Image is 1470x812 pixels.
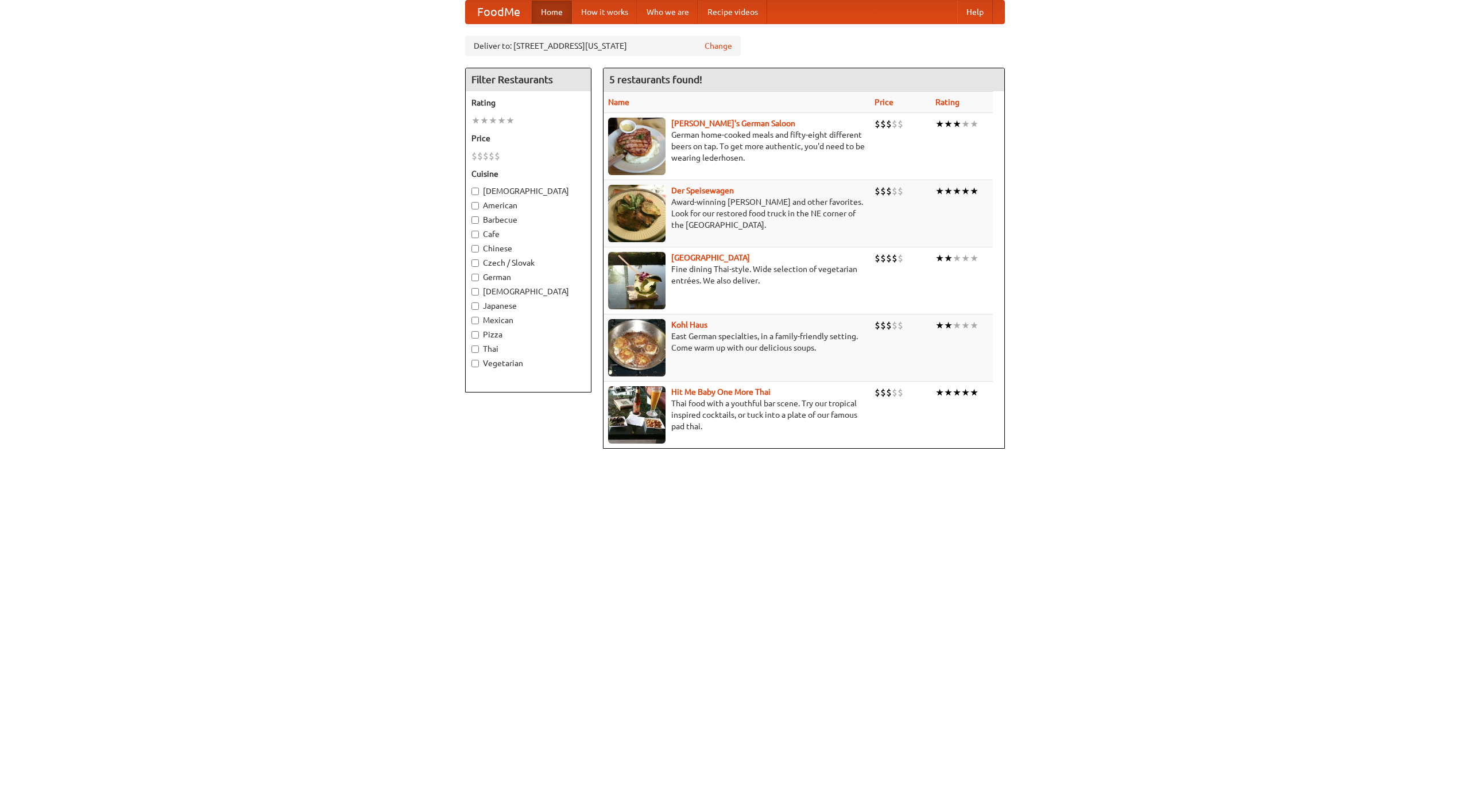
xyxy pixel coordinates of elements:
p: Award-winning [PERSON_NAME] and other favorites. Look for our restored food truck in the NE corne... [608,196,865,231]
li: $ [892,386,898,399]
img: esthers.jpg [608,118,666,175]
li: ★ [961,252,970,265]
a: Kohl Haus [671,320,707,329]
a: Hit Me Baby One More Thai [671,387,771,397]
li: ★ [953,252,961,265]
li: $ [892,118,898,130]
li: ★ [497,114,506,127]
input: Pizza [471,331,479,339]
li: $ [886,118,892,130]
li: ★ [935,386,944,399]
li: $ [886,252,892,265]
label: Barbecue [471,214,585,226]
li: $ [494,150,500,162]
li: $ [892,185,898,197]
li: ★ [953,185,961,197]
a: Der Speisewagen [671,186,734,195]
p: German home-cooked meals and fifty-eight different beers on tap. To get more authentic, you'd nee... [608,129,865,164]
a: Who we are [637,1,698,24]
li: ★ [953,386,961,399]
label: Mexican [471,314,585,326]
input: Czech / Slovak [471,259,479,267]
label: [DEMOGRAPHIC_DATA] [471,286,585,297]
li: $ [898,252,903,265]
ng-pluralize: 5 restaurants found! [609,74,702,85]
div: Deliver to: [STREET_ADDRESS][US_STATE] [465,36,741,56]
li: $ [886,386,892,399]
p: Fine dining Thai-style. Wide selection of vegetarian entrées. We also deliver. [608,263,865,286]
a: How it works [572,1,637,24]
li: ★ [970,252,978,265]
a: FoodMe [466,1,532,24]
li: ★ [953,118,961,130]
li: $ [880,185,886,197]
input: Cafe [471,231,479,238]
li: $ [875,118,880,130]
li: ★ [961,386,970,399]
li: ★ [471,114,480,127]
label: German [471,271,585,283]
input: Chinese [471,245,479,252]
li: $ [892,319,898,332]
h5: Price [471,133,585,144]
h5: Cuisine [471,168,585,180]
li: ★ [944,252,953,265]
a: Home [532,1,572,24]
li: ★ [970,319,978,332]
li: $ [886,319,892,332]
h4: Filter Restaurants [466,68,591,91]
a: [PERSON_NAME]'s German Saloon [671,119,795,128]
p: East German specialties, in a family-friendly setting. Come warm up with our delicious soups. [608,331,865,353]
input: Mexican [471,317,479,324]
img: speisewagen.jpg [608,185,666,242]
input: Barbecue [471,216,479,224]
li: ★ [935,185,944,197]
a: Recipe videos [698,1,767,24]
li: ★ [970,118,978,130]
li: $ [880,319,886,332]
img: kohlhaus.jpg [608,319,666,376]
label: [DEMOGRAPHIC_DATA] [471,185,585,197]
a: Help [957,1,993,24]
a: Name [608,98,629,107]
li: ★ [935,118,944,130]
input: Vegetarian [471,360,479,367]
a: Price [875,98,893,107]
label: Czech / Slovak [471,257,585,269]
li: ★ [489,114,497,127]
img: babythai.jpg [608,386,666,444]
label: Thai [471,343,585,355]
label: Chinese [471,243,585,254]
li: $ [898,185,903,197]
li: $ [483,150,489,162]
h5: Rating [471,97,585,108]
a: Change [705,40,732,52]
li: ★ [961,319,970,332]
label: Pizza [471,329,585,340]
li: ★ [506,114,514,127]
a: Rating [935,98,960,107]
a: [GEOGRAPHIC_DATA] [671,253,750,262]
li: $ [875,252,880,265]
label: American [471,200,585,211]
img: satay.jpg [608,252,666,309]
li: $ [471,150,477,162]
li: ★ [953,319,961,332]
li: $ [880,386,886,399]
input: [DEMOGRAPHIC_DATA] [471,188,479,195]
label: Vegetarian [471,358,585,369]
label: Cafe [471,228,585,240]
li: $ [886,185,892,197]
li: ★ [961,185,970,197]
p: Thai food with a youthful bar scene. Try our tropical inspired cocktails, or tuck into a plate of... [608,398,865,432]
li: ★ [480,114,489,127]
input: American [471,202,479,209]
li: $ [875,185,880,197]
li: $ [892,252,898,265]
li: $ [880,118,886,130]
input: Japanese [471,302,479,310]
